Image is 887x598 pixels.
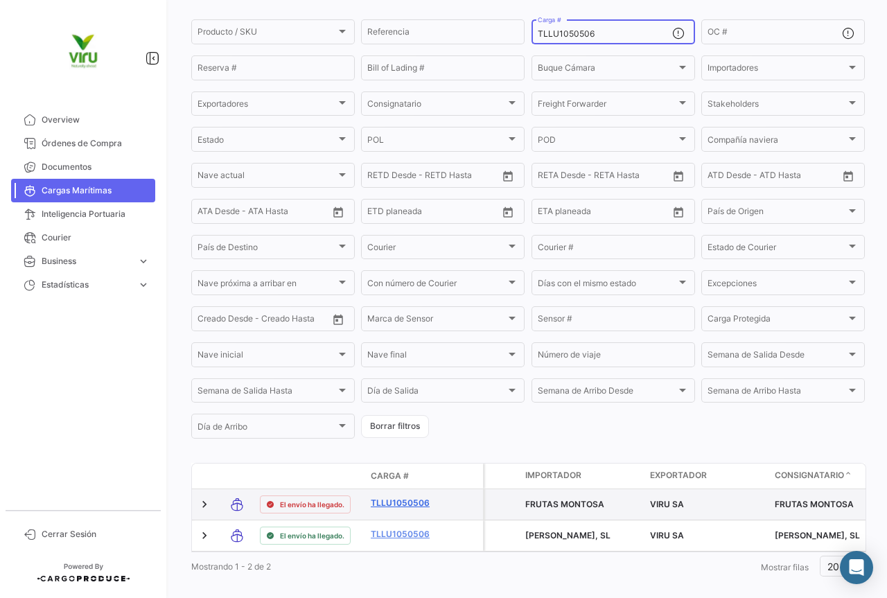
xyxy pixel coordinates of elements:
[708,65,846,75] span: Importadores
[840,551,873,584] div: Abrir Intercom Messenger
[11,179,155,202] a: Cargas Marítimas
[572,173,635,182] input: Hasta
[220,471,254,482] datatable-header-cell: Modo de Transporte
[249,209,312,218] input: ATA Hasta
[197,352,336,362] span: Nave inicial
[761,173,823,182] input: ATD Hasta
[572,209,635,218] input: Hasta
[191,561,271,572] span: Mostrando 1 - 2 de 2
[137,255,150,267] span: expand_more
[538,65,676,75] span: Buque Cámara
[197,29,336,39] span: Producto / SKU
[361,415,429,438] button: Borrar filtros
[42,255,132,267] span: Business
[367,137,506,146] span: POL
[197,529,211,543] a: Expand/Collapse Row
[838,166,859,186] button: Open calendar
[197,101,336,111] span: Exportadores
[371,470,409,482] span: Carga #
[708,101,846,111] span: Stakeholders
[525,499,604,509] span: FRUTAS MONTOSA
[708,352,846,362] span: Semana de Salida Desde
[11,202,155,226] a: Inteligencia Portuaria
[650,469,707,482] span: Exportador
[197,209,240,218] input: ATA Desde
[42,137,150,150] span: Órdenes de Compra
[11,132,155,155] a: Órdenes de Compra
[197,173,336,182] span: Nave actual
[520,464,644,489] datatable-header-cell: Importador
[280,530,344,541] span: El envío ha llegado.
[367,101,506,111] span: Consignatario
[650,499,684,509] span: VIRU SA
[827,561,839,572] span: 20
[650,530,684,540] span: VIRU SA
[498,166,518,186] button: Open calendar
[761,562,809,572] span: Mostrar filas
[708,316,846,326] span: Carga Protegida
[328,202,349,222] button: Open calendar
[402,173,464,182] input: Hasta
[197,281,336,290] span: Nave próxima a arribar en
[775,530,860,540] span: REYES GUTIERREZ, SL
[708,137,846,146] span: Compañía naviera
[137,279,150,291] span: expand_more
[42,184,150,197] span: Cargas Marítimas
[538,281,676,290] span: Días con el mismo estado
[197,137,336,146] span: Estado
[367,352,506,362] span: Nave final
[538,209,563,218] input: Desde
[485,464,520,489] datatable-header-cell: Carga Protegida
[668,166,689,186] button: Open calendar
[538,388,676,398] span: Semana de Arribo Desde
[263,316,325,326] input: Creado Hasta
[367,281,506,290] span: Con número de Courier
[42,279,132,291] span: Estadísticas
[49,17,118,86] img: viru.png
[708,245,846,254] span: Estado de Courier
[525,530,611,540] span: REYES GUTIERREZ, SL
[367,388,506,398] span: Día de Salida
[42,528,150,540] span: Cerrar Sesión
[367,173,392,182] input: Desde
[254,471,365,482] datatable-header-cell: Estado de Envio
[42,161,150,173] span: Documentos
[367,316,506,326] span: Marca de Sensor
[197,424,336,434] span: Día de Arribo
[525,469,581,482] span: Importador
[538,173,563,182] input: Desde
[402,209,464,218] input: Hasta
[365,464,448,488] datatable-header-cell: Carga #
[371,497,443,509] a: TLLU1050506
[328,309,349,330] button: Open calendar
[11,108,155,132] a: Overview
[538,137,676,146] span: POD
[197,498,211,511] a: Expand/Collapse Row
[538,101,676,111] span: Freight Forwarder
[367,245,506,254] span: Courier
[197,388,336,398] span: Semana de Salida Hasta
[11,155,155,179] a: Documentos
[775,499,854,509] span: FRUTAS MONTOSA
[668,202,689,222] button: Open calendar
[42,114,150,126] span: Overview
[644,464,769,489] datatable-header-cell: Exportador
[197,316,253,326] input: Creado Desde
[371,528,443,540] a: TLLU1050506
[448,471,483,482] datatable-header-cell: Póliza
[708,173,751,182] input: ATD Desde
[775,469,844,482] span: Consignatario
[42,208,150,220] span: Inteligencia Portuaria
[197,245,336,254] span: País de Destino
[498,202,518,222] button: Open calendar
[367,209,392,218] input: Desde
[708,281,846,290] span: Excepciones
[708,388,846,398] span: Semana de Arribo Hasta
[280,499,344,510] span: El envío ha llegado.
[708,209,846,218] span: País de Origen
[42,231,150,244] span: Courier
[11,226,155,249] a: Courier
